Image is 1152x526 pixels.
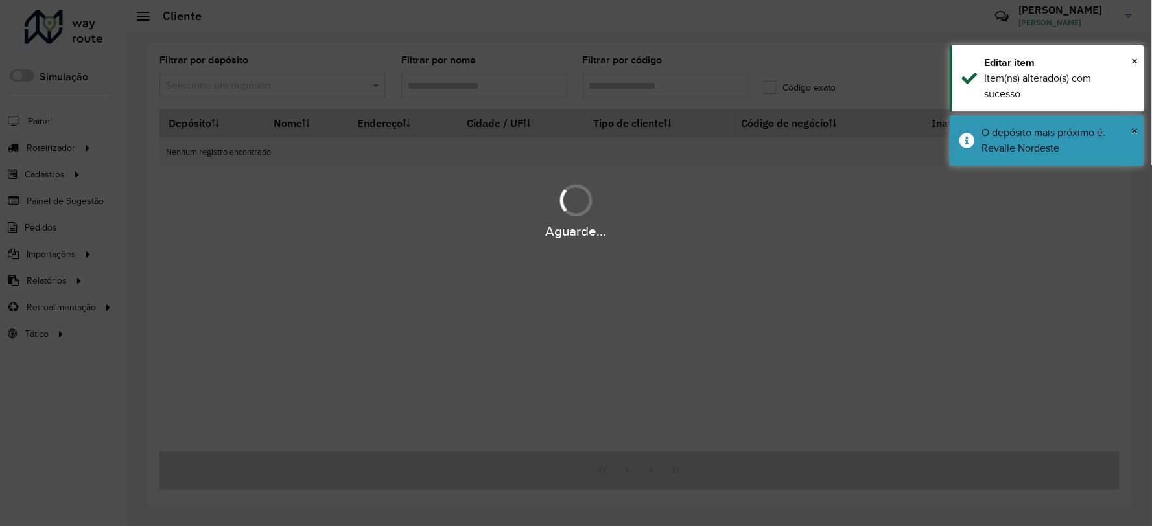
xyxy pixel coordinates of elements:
div: Editar item [985,55,1134,71]
button: Close [1132,121,1138,141]
div: Item(ns) alterado(s) com sucesso [985,71,1134,102]
span: × [1132,124,1138,138]
button: Close [1132,51,1138,71]
span: × [1132,54,1138,68]
div: O depósito mais próximo é: Revalle Nordeste [982,125,1134,156]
